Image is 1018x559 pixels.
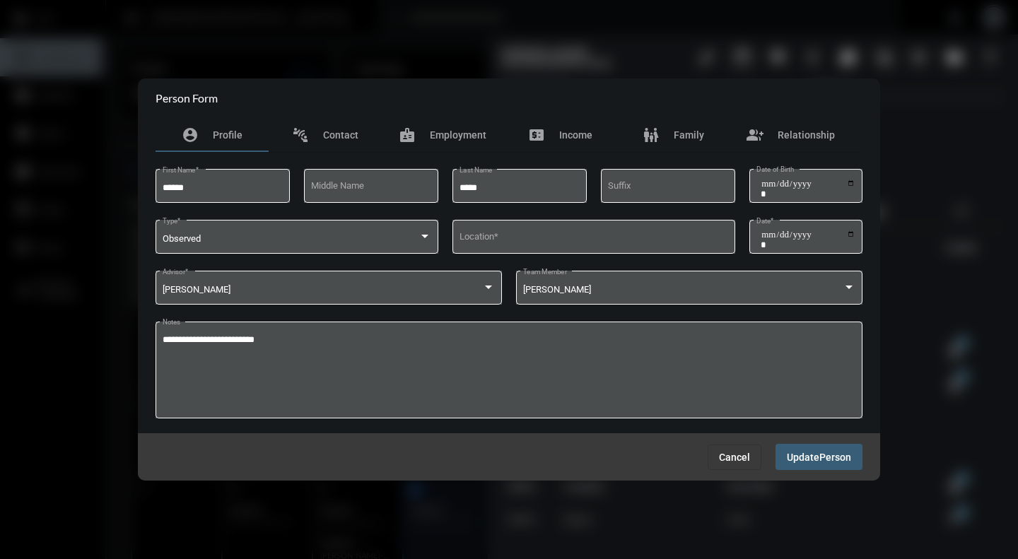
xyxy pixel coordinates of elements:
span: Cancel [719,452,750,463]
span: [PERSON_NAME] [163,284,230,295]
mat-icon: family_restroom [643,126,660,143]
h2: Person Form [156,91,218,105]
mat-icon: badge [399,126,416,143]
button: UpdatePerson [776,444,862,470]
mat-icon: group_add [747,126,763,143]
span: Person [819,452,851,463]
span: Employment [430,129,486,141]
span: Contact [323,129,358,141]
span: Update [787,452,819,463]
span: Relationship [778,129,835,141]
mat-icon: account_circle [182,126,199,143]
span: Observed [163,233,201,244]
span: [PERSON_NAME] [523,284,591,295]
span: Income [559,129,592,141]
mat-icon: price_change [528,126,545,143]
button: Cancel [708,445,761,470]
span: Family [674,129,704,141]
span: Profile [213,129,242,141]
mat-icon: connect_without_contact [292,126,309,143]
